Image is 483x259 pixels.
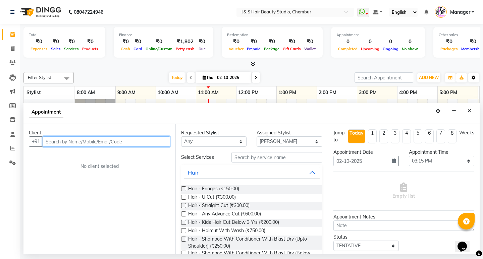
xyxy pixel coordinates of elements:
span: Sales [49,47,62,51]
input: Search by service name [231,152,322,163]
input: yyyy-mm-dd [333,156,389,166]
div: ₹0 [49,38,62,46]
span: Hair - Fringes (₹150.00) [188,185,239,194]
a: 10:00 AM [156,88,180,98]
div: Hair [188,169,199,177]
span: Appointment [29,106,63,118]
div: ₹0 [196,38,208,46]
li: 6 [425,129,434,143]
span: Voucher [227,47,245,51]
div: ₹0 [262,38,281,46]
div: Appointment Date [333,149,399,156]
span: Prepaid [245,47,262,51]
a: 8:00 AM [75,88,97,98]
b: 08047224946 [74,3,103,21]
button: Close [465,106,474,116]
span: Expenses [29,47,49,51]
iframe: chat widget [455,232,476,252]
a: 4:00 PM [397,88,419,98]
span: Petty cash [174,47,196,51]
span: Packages [439,47,460,51]
div: ₹0 [62,38,80,46]
span: [PERSON_NAME] [26,102,64,108]
a: 3:00 PM [357,88,378,98]
li: 3 [391,129,399,143]
li: 2 [379,129,388,143]
div: Finance [119,32,208,38]
span: Empty list [392,183,415,200]
span: Products [80,47,100,51]
div: Select Services [176,154,226,161]
button: +91 [29,136,43,147]
div: Appointment Time [409,149,474,156]
div: Redemption [227,32,317,38]
span: Completed [336,47,359,51]
button: ADD NEW [417,73,440,82]
div: ₹0 [144,38,174,46]
span: Hair - Haircut With Wash (₹750.00) [188,227,265,236]
li: 8 [448,129,457,143]
div: Assigned Stylist [257,129,322,136]
div: ₹0 [227,38,245,46]
span: Ongoing [381,47,400,51]
span: Gift Cards [281,47,303,51]
span: Package [262,47,281,51]
img: logo [17,3,63,21]
input: Search by Name/Mobile/Email/Code [43,136,170,147]
span: Upcoming [359,47,381,51]
span: Hair - U Cut (₹300.00) [188,194,236,202]
div: ₹1,802 [174,38,196,46]
span: Stylist [26,89,41,95]
div: Appointment Notes [333,213,474,220]
div: Appointment [336,32,420,38]
div: ₹0 [303,38,317,46]
a: 2:00 PM [317,88,338,98]
span: Manager [450,9,470,16]
span: Hair - Kids Hair Cut Below 3 Yrs (₹200.00) [188,219,279,227]
span: Online/Custom [144,47,174,51]
a: 11:00 AM [196,88,220,98]
span: Hair - Straight Cut (₹300.00) [188,202,250,210]
span: Filter Stylist [28,75,51,80]
input: Search Appointment [355,72,413,83]
span: Hair - Shampoo With Conditioner With Blast Dry (Upto Shoulder) (₹250.00) [188,236,317,250]
span: Thu [201,75,215,80]
input: 2025-10-02 [215,73,249,83]
div: ₹0 [119,38,132,46]
span: Cash [119,47,132,51]
li: 1 [368,129,377,143]
span: Services [62,47,80,51]
span: Hair - Any Advance Cut (₹600.00) [188,210,261,219]
div: Status [333,234,399,241]
li: 4 [402,129,411,143]
div: 0 [381,38,400,46]
img: Manager [435,6,447,18]
div: Client [29,129,170,136]
button: Hair [184,167,319,179]
span: ADD NEW [419,75,439,80]
a: 12:00 PM [236,88,260,98]
div: 0 [400,38,420,46]
div: ₹0 [80,38,100,46]
div: 0 [359,38,381,46]
a: 1:00 PM [277,88,298,98]
a: 9:00 AM [116,88,137,98]
div: Weeks [459,129,474,136]
span: Due [197,47,207,51]
span: Card [132,47,144,51]
div: Total [29,32,100,38]
li: 5 [414,129,422,143]
span: Today [169,72,185,83]
li: 7 [436,129,445,143]
div: 0 [336,38,359,46]
div: ₹0 [245,38,262,46]
span: No show [400,47,420,51]
div: ₹0 [132,38,144,46]
div: ₹0 [29,38,49,46]
div: Requested Stylist [181,129,247,136]
div: ₹0 [281,38,303,46]
div: ₹0 [439,38,460,46]
div: Jump to [333,129,345,143]
span: Wallet [303,47,317,51]
div: Today [350,130,364,137]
